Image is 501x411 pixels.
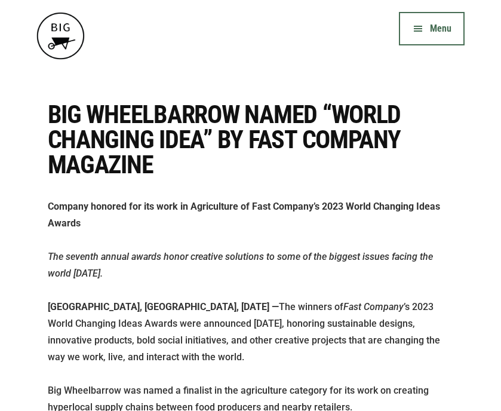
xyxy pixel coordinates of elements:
img: BIG WHEELBARROW [36,12,84,60]
em: The seventh annual awards honor creative solutions to some of the biggest issues facing the world... [48,251,433,279]
em: Fast Company [343,301,404,312]
strong: [GEOGRAPHIC_DATA], [GEOGRAPHIC_DATA], [DATE] — [48,301,279,312]
h1: Big Wheelbarrow named “world changing idea” by Fast Company magazine [48,102,454,177]
strong: Company honored for its work in Agriculture of Fast Company’s 2023 World Changing Ideas Awards [48,201,440,229]
button: Menu [399,12,465,45]
p: The winners of ’s 2023 World Changing Ideas Awards were announced [DATE], honoring sustainable de... [48,299,454,366]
